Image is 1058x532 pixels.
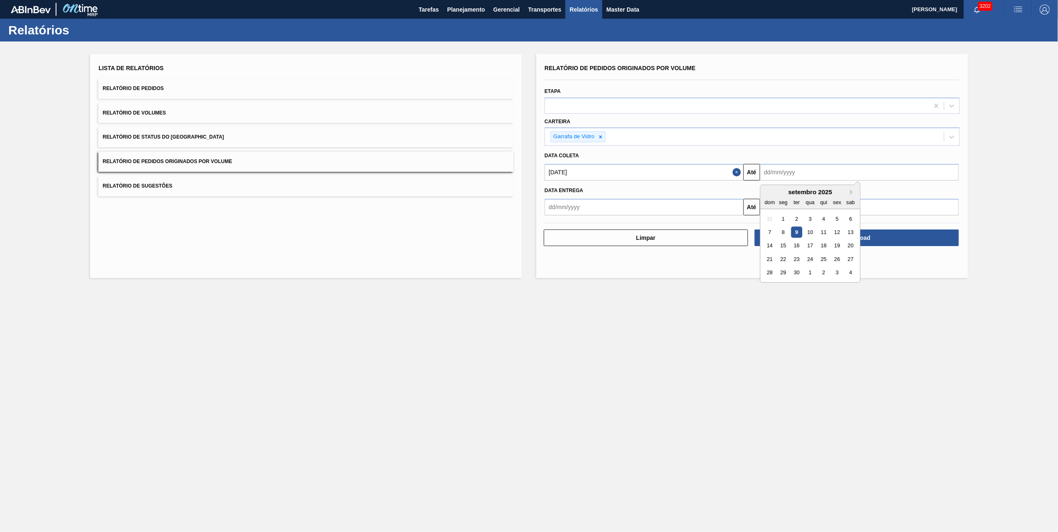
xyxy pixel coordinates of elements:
div: seg [777,197,789,208]
div: Choose quarta-feira, 10 de setembro de 2025 [804,227,816,238]
button: Relatório de Pedidos Originados por Volume [98,151,513,172]
div: Choose sexta-feira, 3 de outubro de 2025 [831,267,843,278]
div: qui [818,197,829,208]
div: sab [845,197,856,208]
div: Garrafa de Vidro [551,132,596,142]
button: Close [733,164,743,181]
div: Choose segunda-feira, 29 de setembro de 2025 [777,267,789,278]
button: Até [743,199,760,215]
span: Data entrega [545,188,583,193]
div: Choose quinta-feira, 4 de setembro de 2025 [818,213,829,225]
div: Choose segunda-feira, 15 de setembro de 2025 [777,240,789,251]
span: Lista de Relatórios [98,65,164,71]
span: Relatórios [569,5,598,15]
span: Tarefas [419,5,439,15]
span: Master Data [606,5,639,15]
div: Choose segunda-feira, 1 de setembro de 2025 [777,213,789,225]
img: TNhmsLtSVTkK8tSr43FrP2fwEKptu5GPRR3wAAAABJRU5ErkJggg== [11,6,51,13]
span: Relatório de Pedidos Originados por Volume [103,159,232,164]
div: Not available domingo, 31 de agosto de 2025 [764,213,775,225]
div: Choose sexta-feira, 19 de setembro de 2025 [831,240,843,251]
div: qua [804,197,816,208]
div: Choose domingo, 7 de setembro de 2025 [764,227,775,238]
div: sex [831,197,843,208]
label: Carteira [545,119,570,124]
input: dd/mm/yyyy [760,164,959,181]
span: Relatório de Volumes [103,110,166,116]
div: Choose domingo, 14 de setembro de 2025 [764,240,775,251]
div: Choose quarta-feira, 1 de outubro de 2025 [804,267,816,278]
img: userActions [1013,5,1023,15]
label: Etapa [545,88,561,94]
img: Logout [1040,5,1050,15]
input: dd/mm/yyyy [545,164,743,181]
div: setembro 2025 [760,188,860,195]
span: Gerencial [494,5,520,15]
div: Choose sábado, 4 de outubro de 2025 [845,267,856,278]
div: month 2025-09 [763,212,857,279]
div: Choose terça-feira, 23 de setembro de 2025 [791,254,802,265]
div: Choose terça-feira, 16 de setembro de 2025 [791,240,802,251]
div: Choose sábado, 13 de setembro de 2025 [845,227,856,238]
button: Relatório de Volumes [98,103,513,123]
button: Até [743,164,760,181]
span: Transportes [528,5,561,15]
span: Relatório de Pedidos Originados por Volume [545,65,696,71]
div: Choose quarta-feira, 17 de setembro de 2025 [804,240,816,251]
div: Choose quinta-feira, 2 de outubro de 2025 [818,267,829,278]
div: Choose sexta-feira, 5 de setembro de 2025 [831,213,843,225]
span: Relatório de Sugestões [103,183,172,189]
div: Choose terça-feira, 2 de setembro de 2025 [791,213,802,225]
span: Planejamento [447,5,485,15]
div: Choose quarta-feira, 3 de setembro de 2025 [804,213,816,225]
div: Choose segunda-feira, 22 de setembro de 2025 [777,254,789,265]
div: dom [764,197,775,208]
span: 3202 [978,2,992,11]
h1: Relatórios [8,25,156,35]
button: Relatório de Sugestões [98,176,513,196]
button: Notificações [964,4,990,15]
div: Choose segunda-feira, 8 de setembro de 2025 [777,227,789,238]
div: Choose domingo, 28 de setembro de 2025 [764,267,775,278]
button: Relatório de Status do [GEOGRAPHIC_DATA] [98,127,513,147]
span: Relatório de Status do [GEOGRAPHIC_DATA] [103,134,224,140]
div: Choose terça-feira, 30 de setembro de 2025 [791,267,802,278]
div: Choose sábado, 6 de setembro de 2025 [845,213,856,225]
button: Relatório de Pedidos [98,78,513,99]
div: Choose quinta-feira, 18 de setembro de 2025 [818,240,829,251]
button: Limpar [544,229,748,246]
div: Choose terça-feira, 9 de setembro de 2025 [791,227,802,238]
button: Download [755,229,959,246]
div: Choose quarta-feira, 24 de setembro de 2025 [804,254,816,265]
div: Choose domingo, 21 de setembro de 2025 [764,254,775,265]
div: Choose sexta-feira, 12 de setembro de 2025 [831,227,843,238]
div: ter [791,197,802,208]
div: Choose sábado, 20 de setembro de 2025 [845,240,856,251]
span: Relatório de Pedidos [103,85,164,91]
input: dd/mm/yyyy [545,199,743,215]
div: Choose sábado, 27 de setembro de 2025 [845,254,856,265]
div: Choose sexta-feira, 26 de setembro de 2025 [831,254,843,265]
button: Next Month [850,189,856,195]
span: Data coleta [545,153,579,159]
div: Choose quinta-feira, 25 de setembro de 2025 [818,254,829,265]
div: Choose quinta-feira, 11 de setembro de 2025 [818,227,829,238]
